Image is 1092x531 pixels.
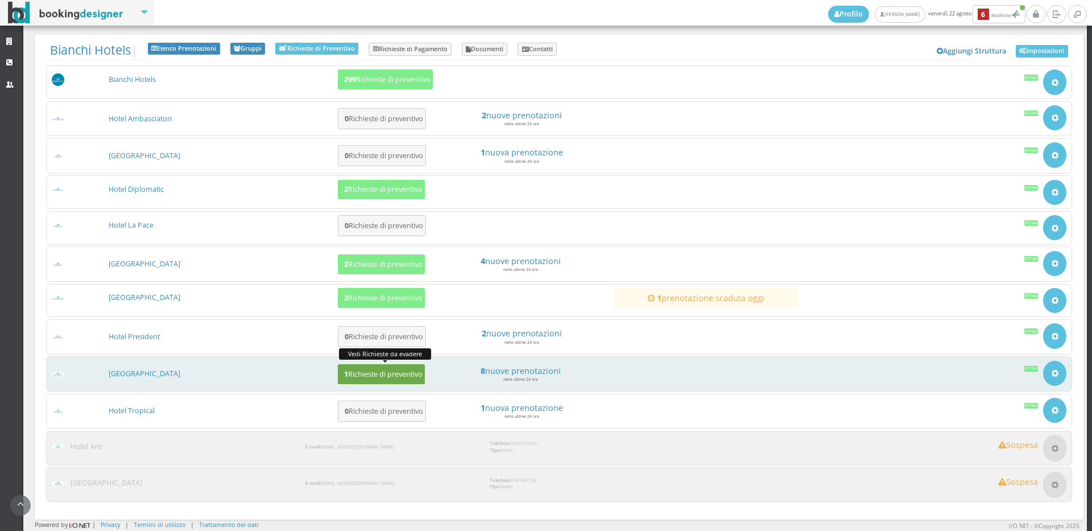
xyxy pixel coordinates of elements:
[345,406,349,416] b: 0
[341,151,423,160] h5: Richieste di preventivo
[109,151,180,160] a: [GEOGRAPHIC_DATA]
[1024,110,1039,116] div: Attiva
[998,477,1038,487] h4: Sospesa
[52,116,65,121] img: a22403af7d3611ed9c9d0608f5526cb6_max100.png
[338,401,426,422] button: 0Richieste di preventivo
[341,332,423,341] h5: Richieste di preventivo
[134,520,185,529] a: Termini di utilizzo
[341,114,423,123] h5: Richieste di preventivo
[433,256,607,266] h4: nuove prenotazioni
[338,254,425,274] button: 2Richieste di preventivo
[191,520,194,529] div: |
[1024,366,1039,372] div: Attiva
[504,414,539,419] small: nelle ultime 24 ore
[338,108,426,129] button: 0Richieste di preventivo
[338,326,426,347] button: 0Richieste di preventivo
[275,43,358,55] a: Richieste di Preventivo
[490,447,500,453] strong: Tipo:
[503,377,538,382] small: nelle ultime 24 ore
[435,147,609,157] a: 1nuova prenotazione
[338,364,425,384] button: 1Richieste di preventivo
[973,5,1025,23] button: 6Notifiche
[109,75,156,84] a: Bianchi Hotels
[1024,403,1039,409] div: Attiva
[1024,147,1039,153] div: Attiva
[109,332,160,341] a: Hotel President
[344,260,348,269] b: 2
[657,293,661,303] strong: 1
[65,442,299,452] h3: Hotel Aris
[109,406,155,415] a: Hotel Tropical
[341,294,423,302] h5: Richieste di preventivo
[52,73,65,87] img: 56a3b5230dfa11eeb8a602419b1953d8_max100.png
[931,43,1013,60] a: Aggiungi Struttura
[345,151,349,160] b: 0
[300,475,485,492] div: [EMAIL_ADDRESS][DOMAIN_NAME]
[109,220,154,230] a: Hotel La Pace
[52,481,65,486] img: e2de19487d3611ed9c9d0608f5526cb6_max100.png
[109,259,180,269] a: [GEOGRAPHIC_DATA]
[52,154,65,159] img: b34dc2487d3611ed9c9d0608f5526cb6_max100.png
[109,184,164,194] a: Hotel Diplomatic
[433,366,607,376] h4: nuove prenotazioni
[978,9,989,20] b: 6
[481,147,485,158] strong: 1
[230,43,266,55] a: Gruppi
[481,256,485,266] strong: 4
[1024,328,1039,334] div: Attiva
[481,402,485,413] strong: 1
[35,520,96,530] div: Powered by |
[341,185,423,194] h5: Richieste di preventivo
[435,328,609,338] a: 2nuove prenotazioni
[52,372,65,377] img: ea773b7e7d3611ed9c9d0608f5526cb6_max100.png
[504,121,539,126] small: nelle ultime 24 ore
[52,187,65,192] img: baa77dbb7d3611ed9c9d0608f5526cb6_max100.png
[1024,256,1039,262] div: Attiva
[341,75,431,84] h5: Richieste di preventivo
[50,42,131,58] a: Bianchi Hotels
[148,43,220,55] a: Elenco Prenotazioni
[344,369,348,379] b: 1
[485,435,669,458] div: 0541330007 Hotel
[52,409,65,414] img: f1a57c167d3611ed9c9d0608f5526cb6_max100.png
[485,472,669,495] div: 054786126 Hotel
[101,520,120,529] a: Privacy
[52,295,65,301] img: d1a594307d3611ed9c9d0608f5526cb6_max100.png
[50,43,138,57] span: |
[998,440,1038,450] h4: Sospesa
[435,403,609,413] a: 1nuova prenotazione
[1016,45,1068,57] a: Impostazioni
[875,6,925,23] a: [PERSON_NAME]
[199,520,259,529] a: Trattamento dei dati
[341,407,423,415] h5: Richieste di preventivo
[109,369,180,378] a: [GEOGRAPHIC_DATA]
[369,43,452,56] a: Richieste di Pagamento
[345,221,349,230] b: 0
[482,110,486,121] strong: 2
[344,75,356,84] b: 299
[341,221,423,230] h5: Richieste di preventivo
[52,223,65,228] img: c3084f9b7d3611ed9c9d0608f5526cb6_max100.png
[435,147,609,157] h4: nuova prenotazione
[504,159,539,164] small: nelle ultime 24 ore
[504,340,539,345] small: nelle ultime 24 ore
[481,365,485,376] strong: 8
[341,260,423,269] h5: Richieste di preventivo
[109,114,172,124] a: Hotel Ambasciatori
[339,348,431,360] div: Vedi Richieste da evadere
[338,69,433,89] button: 299Richieste di preventivo
[619,293,793,303] a: 1prenotazione scaduta oggi
[828,5,1027,23] span: venerdì, 22 agosto
[300,438,485,455] div: [EMAIL_ADDRESS][DOMAIN_NAME]
[1024,185,1039,191] div: Attiva
[435,328,609,338] h4: nuove prenotazioni
[828,6,869,23] a: Profilo
[435,403,609,413] h4: nuova prenotazione
[490,440,511,446] strong: Telefono:
[125,520,129,529] div: |
[433,366,607,376] a: 8nuove prenotazioni
[305,443,321,450] strong: E-mail:
[68,521,92,530] img: ionet_small_logo.png
[52,444,65,450] img: ab96904f7d3611ed9c9d0608f5526cb6_max100.png
[345,114,349,124] b: 0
